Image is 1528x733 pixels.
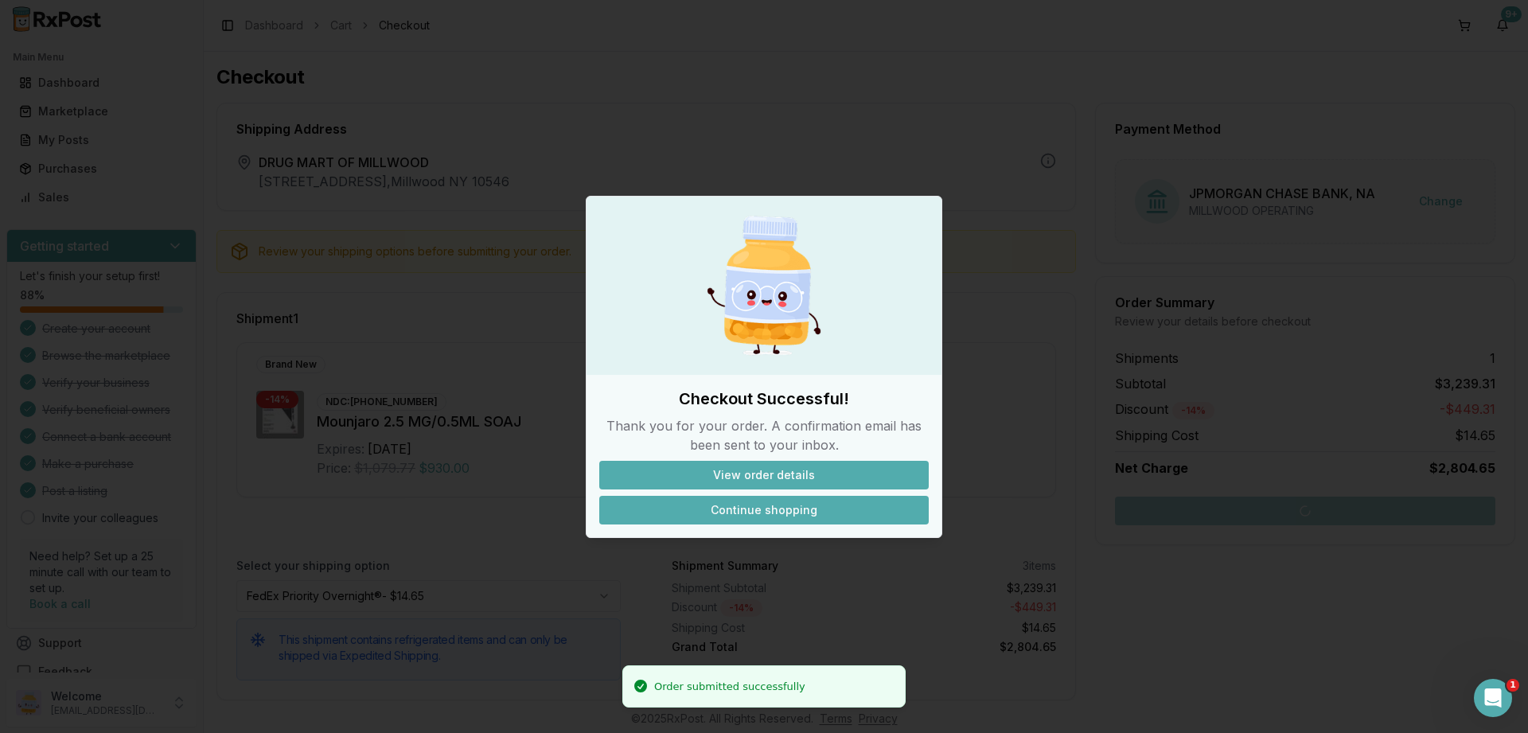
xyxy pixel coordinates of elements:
h2: Checkout Successful! [599,388,929,410]
img: Happy Pill Bottle [688,209,840,362]
p: Thank you for your order. A confirmation email has been sent to your inbox. [599,416,929,454]
span: 1 [1507,679,1519,692]
iframe: Intercom live chat [1474,679,1512,717]
button: Continue shopping [599,496,929,524]
button: View order details [599,461,929,489]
